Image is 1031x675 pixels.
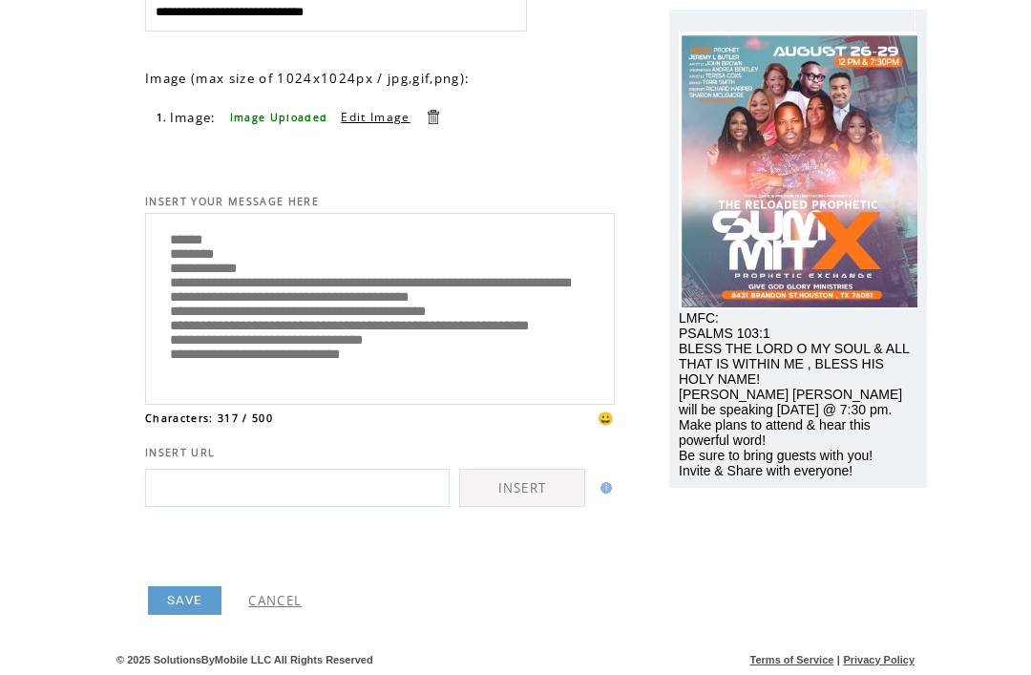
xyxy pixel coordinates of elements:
a: Privacy Policy [843,654,915,665]
span: Image: [170,109,217,126]
a: Terms of Service [750,654,834,665]
span: © 2025 SolutionsByMobile LLC All Rights Reserved [116,654,373,665]
img: help.gif [595,482,612,494]
span: 😀 [598,410,615,427]
a: INSERT [459,469,585,507]
span: Image Uploaded [230,111,328,124]
a: CANCEL [248,592,302,609]
span: LMFC: PSALMS 103:1 BLESS THE LORD O MY SOUL & ALL THAT IS WITHIN ME , BLESS HIS HOLY NAME! [PERSO... [679,310,909,478]
a: SAVE [148,586,221,615]
span: | [837,654,840,665]
span: Image (max size of 1024x1024px / jpg,gif,png): [145,70,470,87]
span: INSERT YOUR MESSAGE HERE [145,195,319,208]
a: Edit Image [341,109,410,125]
a: Delete this item [424,108,442,126]
span: 1. [157,111,168,124]
span: INSERT URL [145,446,215,459]
span: Characters: 317 / 500 [145,411,273,425]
